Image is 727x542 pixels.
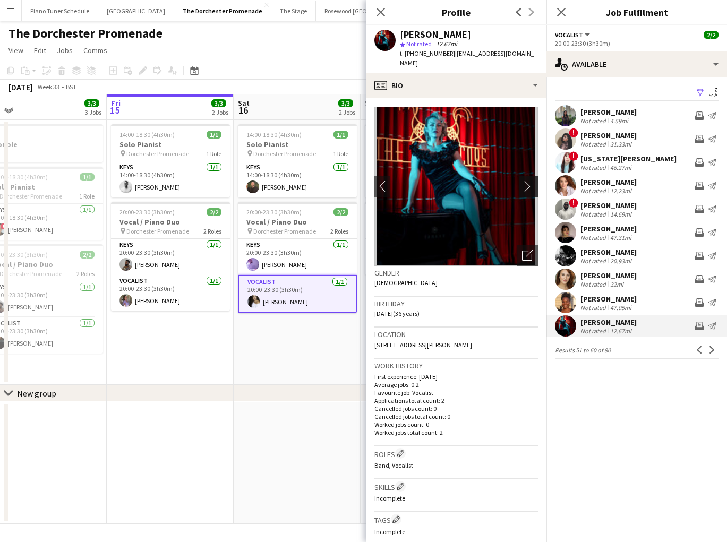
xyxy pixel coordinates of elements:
span: Dorchester Promenade [126,150,189,158]
h3: Work history [374,361,538,371]
div: 2 Jobs [212,108,228,116]
app-card-role: Keys/Vocalist1/120:00-23:30 (3h30m)[PERSON_NAME] [365,239,484,275]
span: Fri [111,98,121,108]
div: [PERSON_NAME] [580,107,637,117]
h3: Skills [374,481,538,492]
app-card-role: Vocalist1/120:00-23:30 (3h30m)[PERSON_NAME] [111,275,230,311]
p: Cancelled jobs count: 0 [374,405,538,412]
span: [STREET_ADDRESS][PERSON_NAME] [374,341,472,349]
div: [PERSON_NAME] [400,30,471,39]
div: [PERSON_NAME] [580,247,637,257]
span: 17 [363,104,378,116]
div: Bio [366,73,546,98]
h3: Gender [374,268,538,278]
div: Not rated [580,187,608,195]
p: Incomplete [374,494,538,502]
span: 1/1 [80,173,95,181]
span: 15 [109,104,121,116]
span: 14:00-18:30 (4h30m) [119,131,175,139]
div: Not rated [580,280,608,288]
p: Cancelled jobs total count: 0 [374,412,538,420]
div: 12.23mi [608,187,634,195]
span: 2 Roles [76,270,95,278]
span: [DATE] (36 years) [374,309,420,317]
h1: The Dorchester Promenade [8,25,162,41]
app-job-card: 20:00-23:30 (3h30m)1/1Piano Vocalist Dorchester Promenade1 RoleKeys/Vocalist1/120:00-23:30 (3h30m... [365,202,484,275]
div: BST [66,83,76,91]
span: ! [569,128,578,137]
div: Open photos pop-in [517,245,538,266]
span: 3/3 [338,99,353,107]
button: The Dorchester Promenade [174,1,271,21]
img: Crew avatar or photo [374,107,538,266]
app-job-card: 14:00-18:30 (4h30m)1/1Solo Pianist Dorchester Promenade1 RoleKeys1/114:00-18:30 (4h30m)[PERSON_NAME] [238,124,357,197]
h3: Vocal / Piano Duo [111,217,230,227]
p: Worked jobs count: 0 [374,420,538,428]
div: Not rated [580,234,608,242]
span: 1/1 [207,131,221,139]
span: ! [1,223,7,229]
span: 20:00-23:30 (3h30m) [246,208,302,216]
app-job-card: 20:00-23:30 (3h30m)2/2Vocal / Piano Duo Dorchester Promenade2 RolesKeys1/120:00-23:30 (3h30m)[PER... [238,202,357,313]
span: Dorchester Promenade [253,227,316,235]
p: Incomplete [374,528,538,536]
div: Not rated [580,164,608,171]
span: Dorchester Promenade [126,227,189,235]
h3: Vocal / Piano Duo [238,217,357,227]
div: 4.59mi [608,117,630,125]
div: 47.31mi [608,234,634,242]
h3: Job Fulfilment [546,5,727,19]
a: Jobs [53,44,77,57]
span: 1 Role [333,150,348,158]
span: 3/3 [211,99,226,107]
div: Available [546,51,727,77]
div: [PERSON_NAME] [580,201,637,210]
span: 1/1 [333,131,348,139]
div: 20:00-23:30 (3h30m)2/2Vocal / Piano Duo Dorchester Promenade2 RolesKeys1/120:00-23:30 (3h30m)[PER... [111,202,230,311]
p: Worked jobs total count: 2 [374,428,538,436]
span: Sun [365,98,378,108]
div: [PERSON_NAME] [580,131,637,140]
button: Rosewood [GEOGRAPHIC_DATA] [316,1,420,21]
h3: Tags [374,514,538,525]
span: 2/2 [333,208,348,216]
p: First experience: [DATE] [374,373,538,381]
span: 2/2 [207,208,221,216]
app-card-role: Keys1/114:00-18:30 (4h30m)[PERSON_NAME] [365,161,484,197]
p: Favourite job: Vocalist [374,389,538,397]
span: View [8,46,23,55]
span: ! [569,151,578,161]
span: Vocalist [555,31,583,39]
div: 2 Jobs [339,108,355,116]
app-job-card: 14:00-18:30 (4h30m)1/1Solo Pianist Dorchester Promenade1 RoleKeys1/114:00-18:30 (4h30m)[PERSON_NAME] [365,124,484,197]
p: Applications total count: 2 [374,397,538,405]
button: Piano Tuner Schedule [22,1,98,21]
div: [PERSON_NAME] [580,294,637,304]
span: 12.67mi [434,40,459,48]
span: 2 Roles [203,227,221,235]
div: Not rated [580,140,608,148]
a: View [4,44,28,57]
h3: Roles [374,448,538,459]
div: Not rated [580,257,608,265]
span: Comms [83,46,107,55]
div: New group [17,388,56,399]
div: 12.67mi [608,327,634,335]
h3: Birthday [374,299,538,308]
span: Jobs [57,46,73,55]
h3: Piano Vocalist [365,217,484,227]
h3: Solo Pianist [111,140,230,149]
div: 3 Jobs [85,108,101,116]
span: t. [PHONE_NUMBER] [400,49,455,57]
app-card-role: Keys1/114:00-18:30 (4h30m)[PERSON_NAME] [238,161,357,197]
span: Sat [238,98,250,108]
div: [PERSON_NAME] [580,317,637,327]
span: Week 33 [35,83,62,91]
div: 47.05mi [608,304,634,312]
div: [DATE] [8,82,33,92]
div: 14.69mi [608,210,634,218]
span: 3/3 [84,99,99,107]
div: 20:00-23:30 (3h30m) [555,39,719,47]
div: 14:00-18:30 (4h30m)1/1Solo Pianist Dorchester Promenade1 RoleKeys1/114:00-18:30 (4h30m)[PERSON_NAME] [111,124,230,197]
